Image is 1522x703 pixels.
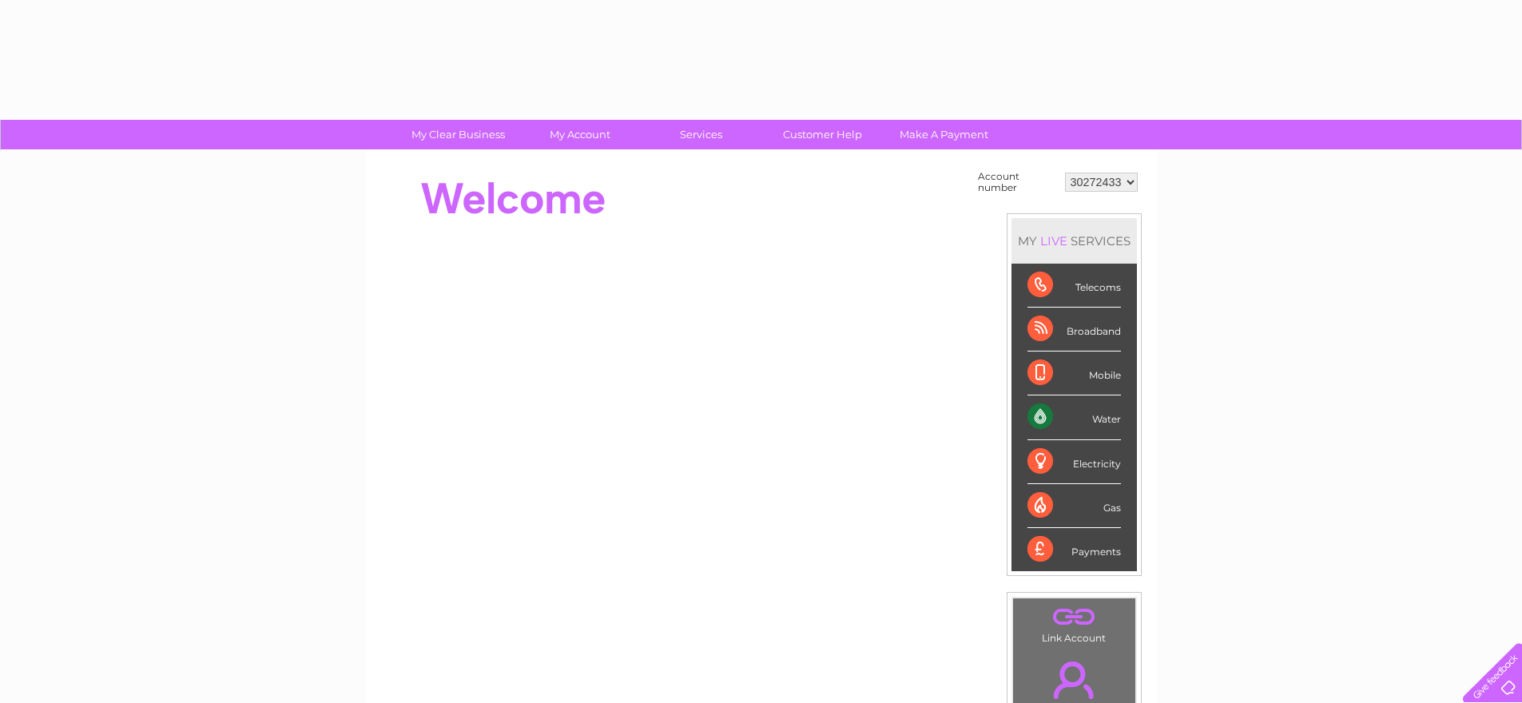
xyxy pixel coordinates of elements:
a: My Clear Business [392,120,524,149]
a: My Account [514,120,646,149]
div: Water [1027,395,1121,439]
a: Make A Payment [878,120,1010,149]
a: Customer Help [757,120,888,149]
div: MY SERVICES [1011,218,1137,264]
div: LIVE [1037,233,1071,248]
div: Telecoms [1027,264,1121,308]
td: Account number [974,167,1061,197]
div: Broadband [1027,308,1121,351]
div: Gas [1027,484,1121,528]
a: . [1017,602,1131,630]
div: Payments [1027,528,1121,571]
div: Mobile [1027,351,1121,395]
td: Link Account [1012,598,1136,648]
a: Services [635,120,767,149]
div: Electricity [1027,440,1121,484]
